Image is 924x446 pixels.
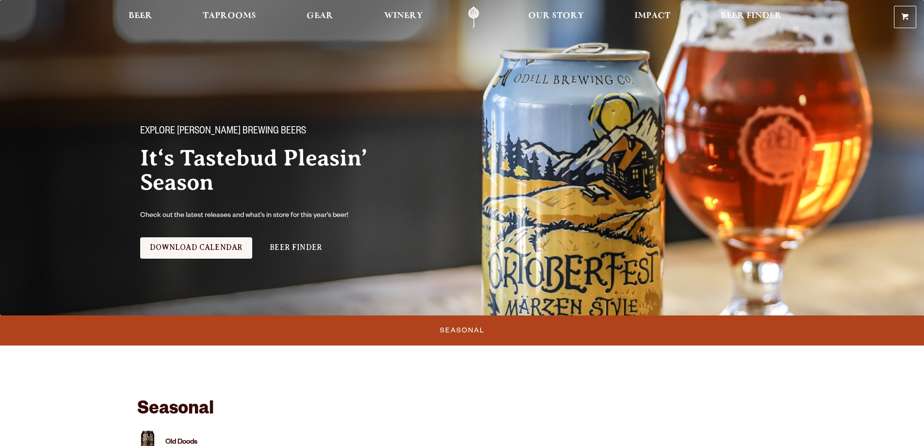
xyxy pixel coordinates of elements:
[384,12,423,20] span: Winery
[307,12,333,20] span: Gear
[196,6,262,28] a: Taprooms
[714,6,788,28] a: Beer Finder
[140,210,389,222] p: Check out the latest releases and what’s in store for this year’s beer!
[203,12,256,20] span: Taprooms
[455,6,492,28] a: Odell Home
[436,319,488,342] a: Seasonal
[129,12,152,20] span: Beer
[122,6,159,28] a: Beer
[300,6,340,28] a: Gear
[260,237,332,259] a: Beer Finder
[721,12,782,20] span: Beer Finder
[137,384,787,427] h3: Seasonal
[140,126,306,138] span: Explore [PERSON_NAME] Brewing Beers
[528,12,584,20] span: Our Story
[634,12,670,20] span: Impact
[522,6,590,28] a: Our Story
[378,6,429,28] a: Winery
[628,6,677,28] a: Impact
[140,146,443,195] h2: It‘s Tastebud Pleasin’ Season
[140,237,253,259] a: Download Calendar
